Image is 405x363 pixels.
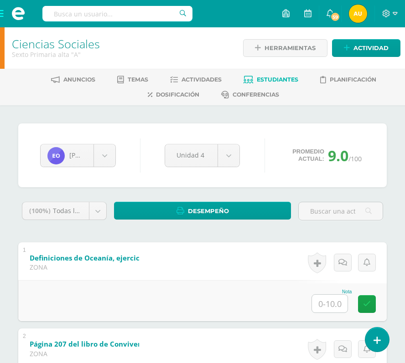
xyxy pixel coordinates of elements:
span: Unidad 4 [177,144,206,166]
span: Promedio actual: [292,148,324,163]
a: Planificación [320,72,376,87]
a: Actividades [170,72,222,87]
a: Dosificación [148,87,199,102]
b: Página 207 del libro de Convivencia, valor 10 puntos. [30,339,212,348]
a: [PERSON_NAME] [41,144,115,167]
div: ZONA [30,349,139,358]
span: Temas [128,76,148,83]
a: Desempeño [114,202,291,220]
input: Busca un usuario... [42,6,192,21]
b: Definiciones de Oceanía, ejercicio página 214 del libro. Valor 10 puntos. [30,253,276,262]
span: Herramientas [265,40,316,56]
a: Herramientas [243,39,327,57]
div: ZONA [30,263,139,271]
span: Conferencias [233,91,279,98]
a: Actividad [332,39,400,57]
img: 05b7556927cf6a1fc85b4e34986eb699.png [349,5,367,23]
span: 9.0 [328,146,348,165]
span: Todas las actividades de esta unidad [53,206,166,215]
a: (100%)Todas las actividades de esta unidad [22,202,106,220]
div: Nota [312,289,352,294]
div: Sexto Primaria alta 'A' [12,50,231,59]
input: 0-10.0 [312,295,348,312]
a: Anuncios [51,72,95,87]
span: [PERSON_NAME] [69,151,120,159]
input: Buscar una actividad aquí... [299,202,383,220]
a: Temas [117,72,148,87]
span: Planificación [330,76,376,83]
span: 59 [330,12,340,22]
a: Página 207 del libro de Convivencia, valor 10 puntos. [30,337,255,352]
span: /100 [348,154,362,163]
span: Dosificación [156,91,199,98]
h1: Ciencias Sociales [12,37,231,50]
a: Ciencias Sociales [12,36,100,51]
img: cb43ee1b215c434b331d5ce6e866d410.png [47,147,65,164]
a: Definiciones de Oceanía, ejercicio página 214 del libro. Valor 10 puntos. [30,251,320,266]
span: (100%) [29,206,51,215]
a: Estudiantes [244,72,298,87]
a: Unidad 4 [165,144,239,167]
span: Actividades [182,76,222,83]
span: Anuncios [63,76,95,83]
span: Actividad [353,40,389,56]
span: Estudiantes [257,76,298,83]
span: Desempeño [188,203,229,220]
a: Conferencias [221,87,279,102]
